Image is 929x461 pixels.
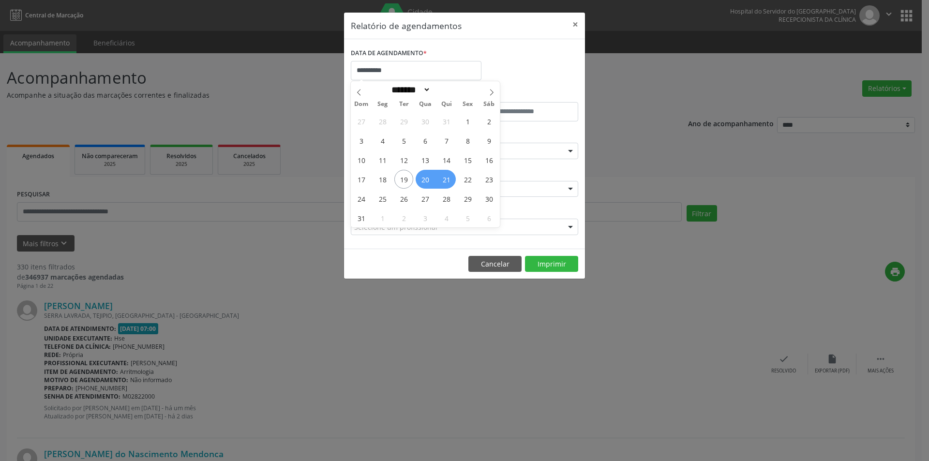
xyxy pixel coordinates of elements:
span: Agosto 15, 2025 [458,150,477,169]
span: Agosto 14, 2025 [437,150,456,169]
span: Agosto 31, 2025 [352,208,371,227]
span: Agosto 28, 2025 [437,189,456,208]
span: Agosto 8, 2025 [458,131,477,150]
h5: Relatório de agendamentos [351,19,462,32]
span: Agosto 2, 2025 [479,112,498,131]
span: Agosto 7, 2025 [437,131,456,150]
span: Agosto 5, 2025 [394,131,413,150]
span: Agosto 19, 2025 [394,170,413,189]
span: Sex [457,101,479,107]
span: Selecione um profissional [354,222,437,232]
span: Agosto 11, 2025 [373,150,392,169]
span: Agosto 13, 2025 [416,150,435,169]
span: Setembro 5, 2025 [458,208,477,227]
span: Setembro 4, 2025 [437,208,456,227]
span: Sáb [479,101,500,107]
label: DATA DE AGENDAMENTO [351,46,427,61]
span: Julho 30, 2025 [416,112,435,131]
select: Month [388,85,431,95]
span: Agosto 18, 2025 [373,170,392,189]
span: Seg [372,101,393,107]
span: Agosto 12, 2025 [394,150,413,169]
span: Agosto 22, 2025 [458,170,477,189]
span: Dom [351,101,372,107]
span: Agosto 10, 2025 [352,150,371,169]
label: ATÉ [467,87,578,102]
span: Julho 27, 2025 [352,112,371,131]
span: Agosto 6, 2025 [416,131,435,150]
span: Agosto 17, 2025 [352,170,371,189]
span: Setembro 2, 2025 [394,208,413,227]
span: Agosto 21, 2025 [437,170,456,189]
span: Julho 29, 2025 [394,112,413,131]
span: Setembro 6, 2025 [479,208,498,227]
span: Agosto 16, 2025 [479,150,498,169]
span: Agosto 4, 2025 [373,131,392,150]
span: Agosto 26, 2025 [394,189,413,208]
span: Agosto 1, 2025 [458,112,477,131]
span: Julho 28, 2025 [373,112,392,131]
span: Agosto 27, 2025 [416,189,435,208]
span: Qua [415,101,436,107]
span: Agosto 3, 2025 [352,131,371,150]
span: Qui [436,101,457,107]
span: Julho 31, 2025 [437,112,456,131]
span: Agosto 9, 2025 [479,131,498,150]
span: Setembro 1, 2025 [373,208,392,227]
span: Agosto 24, 2025 [352,189,371,208]
span: Agosto 23, 2025 [479,170,498,189]
span: Agosto 29, 2025 [458,189,477,208]
input: Year [431,85,463,95]
span: Agosto 30, 2025 [479,189,498,208]
span: Agosto 20, 2025 [416,170,435,189]
button: Cancelar [468,256,522,272]
span: Setembro 3, 2025 [416,208,435,227]
button: Imprimir [525,256,578,272]
button: Close [566,13,585,36]
span: Agosto 25, 2025 [373,189,392,208]
span: Ter [393,101,415,107]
